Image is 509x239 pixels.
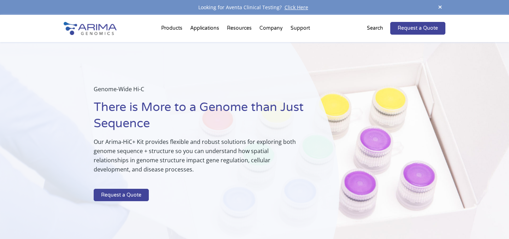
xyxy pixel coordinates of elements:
a: Request a Quote [390,22,445,35]
p: Search [367,24,383,33]
h1: There is More to a Genome than Just Sequence [94,99,304,137]
div: Looking for Aventa Clinical Testing? [64,3,445,12]
a: Click Here [282,4,311,11]
a: Request a Quote [94,189,149,202]
p: Genome-Wide Hi-C [94,84,304,99]
img: Arima-Genomics-logo [64,22,117,35]
p: Our Arima-HiC+ Kit provides flexible and robust solutions for exploring both genome sequence + st... [94,137,304,180]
